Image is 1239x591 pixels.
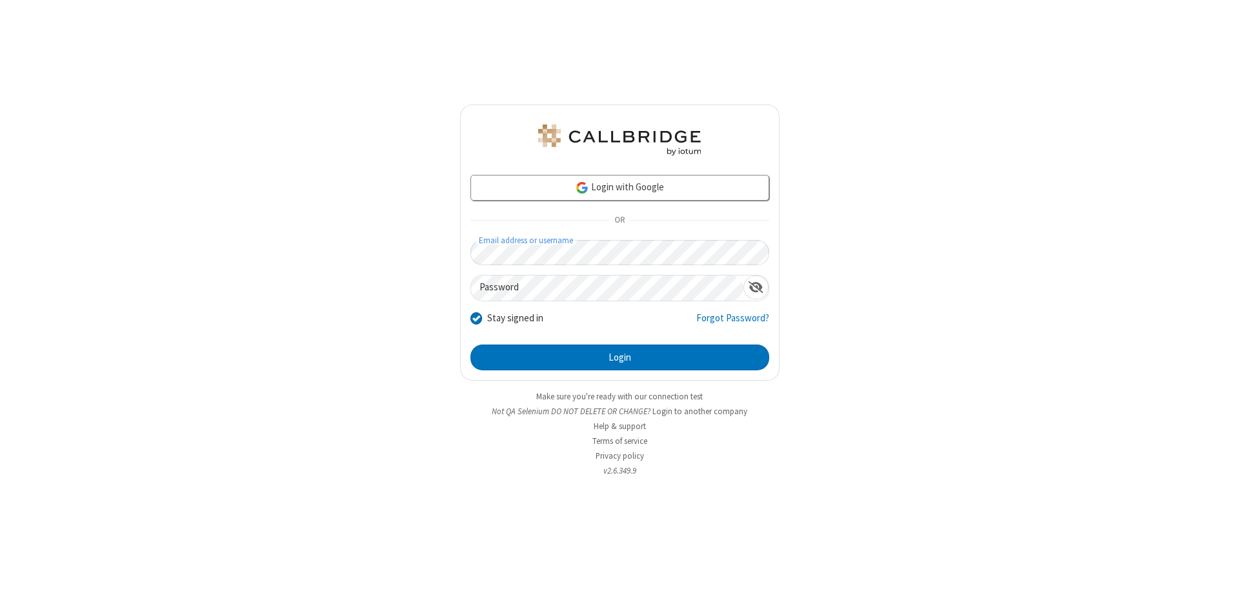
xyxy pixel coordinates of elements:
a: Make sure you're ready with our connection test [536,391,703,402]
label: Stay signed in [487,311,543,326]
a: Privacy policy [596,450,644,461]
span: OR [609,212,630,230]
input: Password [471,275,743,301]
input: Email address or username [470,240,769,265]
button: Login [470,345,769,370]
a: Help & support [594,421,646,432]
img: QA Selenium DO NOT DELETE OR CHANGE [536,125,703,155]
iframe: Chat [1207,557,1229,582]
div: Show password [743,275,769,299]
button: Login to another company [652,405,747,417]
a: Terms of service [592,436,647,446]
a: Login with Google [470,175,769,201]
li: v2.6.349.9 [460,465,780,477]
li: Not QA Selenium DO NOT DELETE OR CHANGE? [460,405,780,417]
img: google-icon.png [575,181,589,195]
a: Forgot Password? [696,311,769,336]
